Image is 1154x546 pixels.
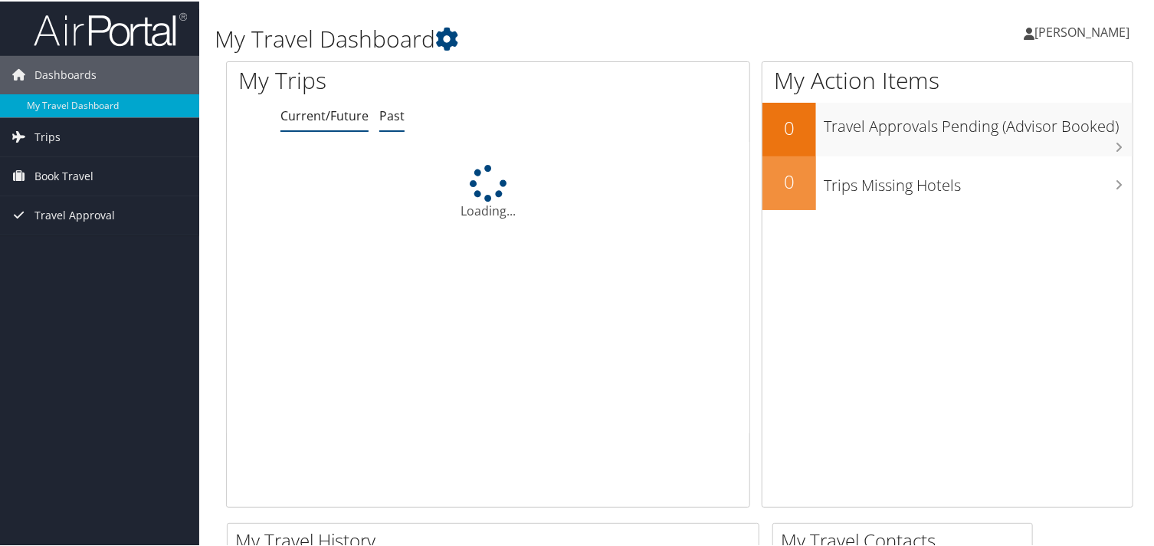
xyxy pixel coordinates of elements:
div: Loading... [227,163,749,219]
span: Travel Approval [34,195,115,233]
span: [PERSON_NAME] [1034,22,1129,39]
img: airportal-logo.png [34,10,187,46]
span: Book Travel [34,156,93,194]
h1: My Travel Dashboard [215,21,834,54]
span: Trips [34,117,61,155]
a: Current/Future [280,106,369,123]
h1: My Action Items [762,63,1133,95]
h2: 0 [762,167,816,193]
h2: 0 [762,113,816,140]
a: [PERSON_NAME] [1024,8,1145,54]
h3: Travel Approvals Pending (Advisor Booked) [824,107,1133,136]
a: 0Trips Missing Hotels [762,155,1133,209]
span: Dashboards [34,54,97,93]
h3: Trips Missing Hotels [824,166,1133,195]
a: 0Travel Approvals Pending (Advisor Booked) [762,101,1133,155]
a: Past [379,106,405,123]
h1: My Trips [238,63,520,95]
